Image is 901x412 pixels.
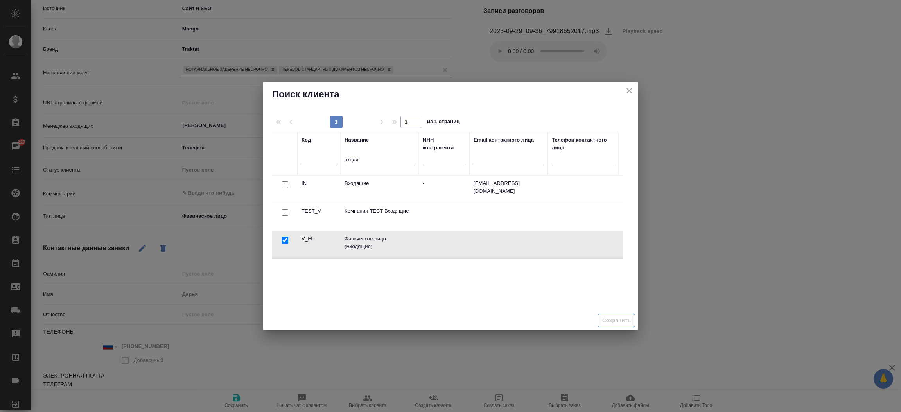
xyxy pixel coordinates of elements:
[345,207,415,215] p: Компания ТЕСТ Входящие
[427,117,460,128] span: из 1 страниц
[474,179,544,195] p: [EMAIL_ADDRESS][DOMAIN_NAME]
[423,136,466,152] div: ИНН контрагента
[623,85,635,97] button: close
[272,88,629,100] h2: Поиск клиента
[345,179,415,187] p: Входящие
[298,203,341,231] td: TEST_V
[302,136,311,144] div: Код
[419,176,470,203] td: -
[552,136,614,152] div: Телефон контактного лица
[345,235,415,251] p: Физическое лицо (Входящие)
[298,231,341,258] td: V_FL
[345,136,369,144] div: Название
[474,136,534,144] div: Email контактного лица
[298,176,341,203] td: IN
